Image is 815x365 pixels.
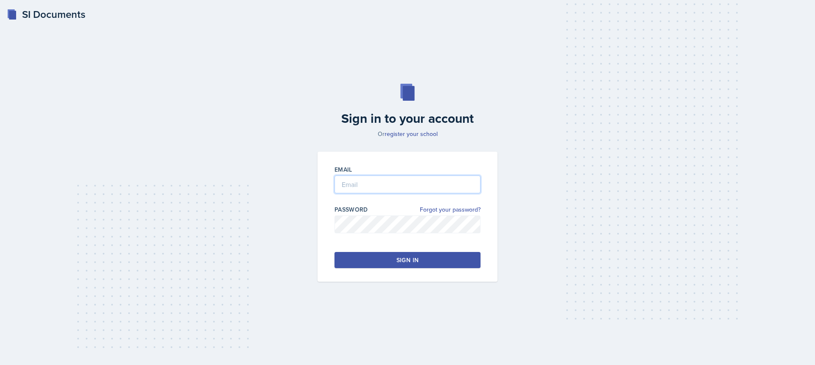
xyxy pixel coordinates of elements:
input: Email [334,175,481,193]
label: Email [334,165,352,174]
button: Sign in [334,252,481,268]
p: Or [312,130,503,138]
h2: Sign in to your account [312,111,503,126]
a: register your school [385,130,438,138]
a: Forgot your password? [420,205,481,214]
label: Password [334,205,368,214]
a: SI Documents [7,7,85,22]
div: Sign in [396,256,419,264]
